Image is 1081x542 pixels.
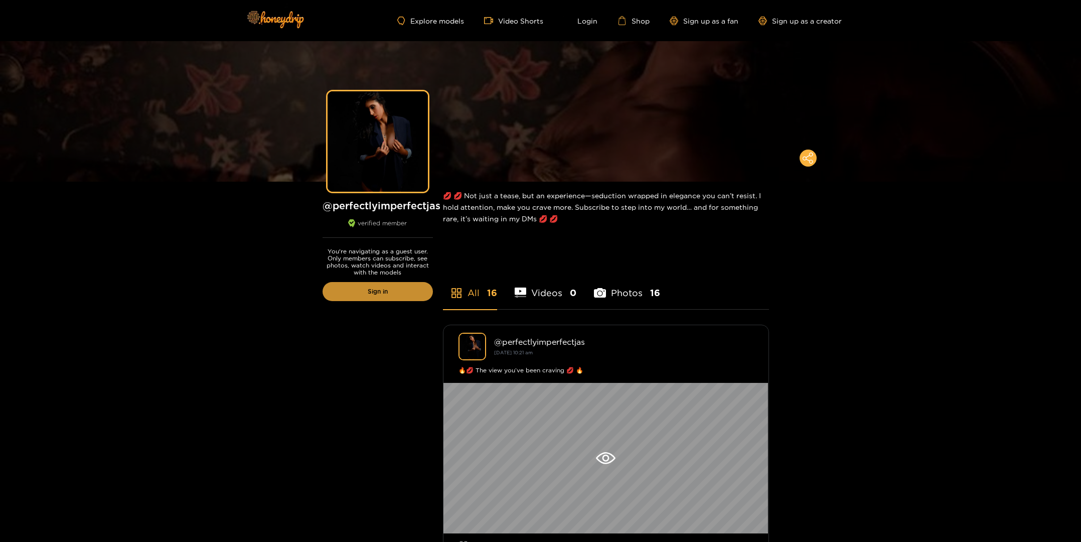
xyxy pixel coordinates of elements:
[323,282,433,301] a: Sign in
[494,350,533,355] small: [DATE] 10:21 am
[494,337,753,346] div: @ perfectlyimperfectjas
[650,287,660,299] span: 16
[484,16,498,25] span: video-camera
[515,264,577,309] li: Videos
[323,219,433,238] div: verified member
[617,16,650,25] a: Shop
[397,17,464,25] a: Explore models
[450,287,462,299] span: appstore
[758,17,842,25] a: Sign up as a creator
[443,264,497,309] li: All
[670,17,738,25] a: Sign up as a fan
[323,199,433,212] h1: @ perfectlyimperfectjas
[458,333,486,360] img: perfectlyimperfectjas
[484,16,543,25] a: Video Shorts
[443,182,769,232] div: 💋 💋 Not just a tease, but an experience—seduction wrapped in elegance you can’t resist. I hold at...
[594,264,660,309] li: Photos
[487,287,497,299] span: 16
[570,287,576,299] span: 0
[563,16,597,25] a: Login
[458,365,753,375] div: 🔥💋 The view you’ve been craving 💋 🔥
[323,248,433,276] p: You're navigating as a guest user. Only members can subscribe, see photos, watch videos and inter...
